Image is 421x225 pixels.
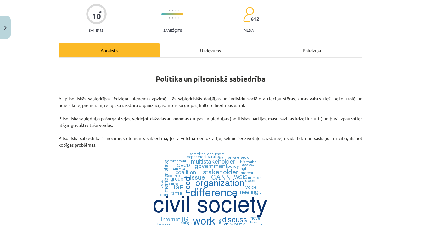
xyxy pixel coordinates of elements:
[178,17,179,19] img: icon-short-line-57e1e144782c952c97e751825c79c345078a6d821885a25fce030b3d8c18986b.svg
[251,16,259,22] span: 612
[59,43,160,57] div: Apraksts
[92,12,101,21] div: 10
[169,10,170,11] img: icon-short-line-57e1e144782c952c97e751825c79c345078a6d821885a25fce030b3d8c18986b.svg
[244,28,254,32] p: pilda
[163,28,182,32] p: Sarežģīts
[175,10,176,11] img: icon-short-line-57e1e144782c952c97e751825c79c345078a6d821885a25fce030b3d8c18986b.svg
[175,17,176,19] img: icon-short-line-57e1e144782c952c97e751825c79c345078a6d821885a25fce030b3d8c18986b.svg
[243,7,254,22] img: students-c634bb4e5e11cddfef0936a35e636f08e4e9abd3cc4e673bd6f9a4125e45ecb1.svg
[59,95,362,148] p: Ar pilsoniskās sabiedrības jēdzienu pieņemts apzīmēt tās sabiedriskās darbības un indivīdu sociāl...
[156,74,265,83] strong: Politika un pilsoniskā sabiedrība
[182,10,182,11] img: icon-short-line-57e1e144782c952c97e751825c79c345078a6d821885a25fce030b3d8c18986b.svg
[172,17,173,19] img: icon-short-line-57e1e144782c952c97e751825c79c345078a6d821885a25fce030b3d8c18986b.svg
[182,17,182,19] img: icon-short-line-57e1e144782c952c97e751825c79c345078a6d821885a25fce030b3d8c18986b.svg
[160,43,261,57] div: Uzdevums
[99,10,103,13] span: XP
[178,10,179,11] img: icon-short-line-57e1e144782c952c97e751825c79c345078a6d821885a25fce030b3d8c18986b.svg
[261,43,362,57] div: Palīdzība
[172,10,173,11] img: icon-short-line-57e1e144782c952c97e751825c79c345078a6d821885a25fce030b3d8c18986b.svg
[169,17,170,19] img: icon-short-line-57e1e144782c952c97e751825c79c345078a6d821885a25fce030b3d8c18986b.svg
[86,28,107,32] p: Saņemsi
[4,26,7,30] img: icon-close-lesson-0947bae3869378f0d4975bcd49f059093ad1ed9edebbc8119c70593378902aed.svg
